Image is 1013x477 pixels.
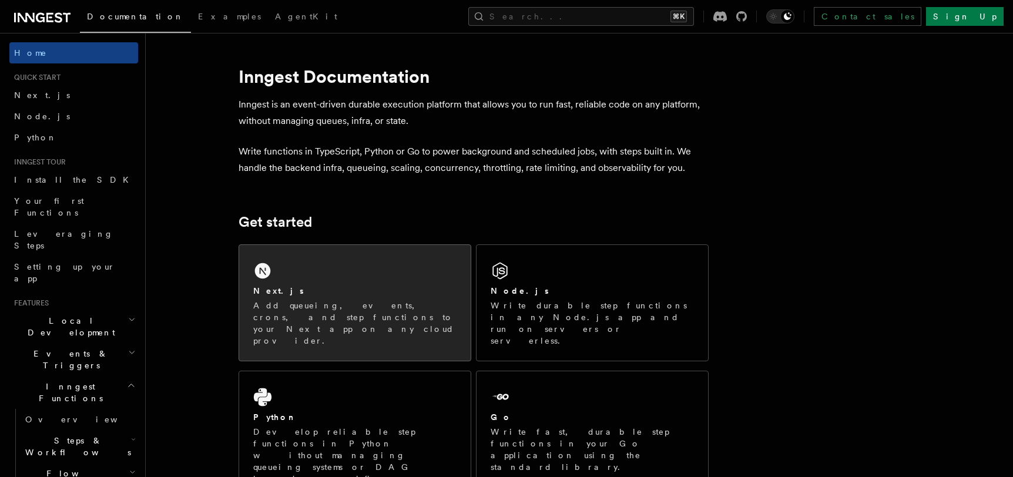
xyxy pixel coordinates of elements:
h2: Python [253,411,297,423]
a: Next.jsAdd queueing, events, crons, and step functions to your Next app on any cloud provider. [239,244,471,361]
a: Leveraging Steps [9,223,138,256]
a: Node.js [9,106,138,127]
span: Next.js [14,90,70,100]
a: Node.jsWrite durable step functions in any Node.js app and run on servers or serverless. [476,244,709,361]
span: Inngest Functions [9,381,127,404]
span: Local Development [9,315,128,338]
span: Documentation [87,12,184,21]
button: Search...⌘K [468,7,694,26]
p: Write functions in TypeScript, Python or Go to power background and scheduled jobs, with steps bu... [239,143,709,176]
span: Leveraging Steps [14,229,113,250]
span: Overview [25,415,146,424]
p: Write durable step functions in any Node.js app and run on servers or serverless. [491,300,694,347]
span: Events & Triggers [9,348,128,371]
button: Inngest Functions [9,376,138,409]
a: Documentation [80,4,191,33]
span: Setting up your app [14,262,115,283]
span: Steps & Workflows [21,435,131,458]
h2: Node.js [491,285,549,297]
button: Events & Triggers [9,343,138,376]
kbd: ⌘K [670,11,687,22]
span: Examples [198,12,261,21]
a: Python [9,127,138,148]
p: Inngest is an event-driven durable execution platform that allows you to run fast, reliable code ... [239,96,709,129]
a: Your first Functions [9,190,138,223]
a: Contact sales [814,7,921,26]
button: Toggle dark mode [766,9,794,23]
span: Inngest tour [9,157,66,167]
h1: Inngest Documentation [239,66,709,87]
a: Home [9,42,138,63]
span: Features [9,298,49,308]
span: Quick start [9,73,61,82]
a: AgentKit [268,4,344,32]
a: Examples [191,4,268,32]
a: Overview [21,409,138,430]
button: Local Development [9,310,138,343]
span: Node.js [14,112,70,121]
span: Your first Functions [14,196,84,217]
span: Home [14,47,47,59]
a: Install the SDK [9,169,138,190]
button: Steps & Workflows [21,430,138,463]
h2: Go [491,411,512,423]
a: Next.js [9,85,138,106]
a: Get started [239,214,312,230]
span: Install the SDK [14,175,136,184]
p: Add queueing, events, crons, and step functions to your Next app on any cloud provider. [253,300,457,347]
span: Python [14,133,57,142]
p: Write fast, durable step functions in your Go application using the standard library. [491,426,694,473]
h2: Next.js [253,285,304,297]
span: AgentKit [275,12,337,21]
a: Sign Up [926,7,1004,26]
a: Setting up your app [9,256,138,289]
